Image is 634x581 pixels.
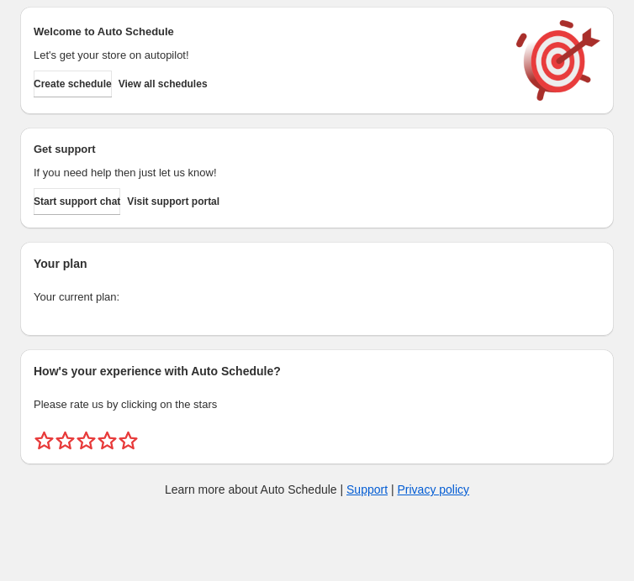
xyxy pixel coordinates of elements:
[34,195,120,208] span: Start support chat
[34,71,112,97] button: Create schedule
[346,483,388,496] a: Support
[34,141,499,158] h2: Get support
[34,363,600,379] h2: How's your experience with Auto Schedule?
[127,195,219,208] span: Visit support portal
[119,71,208,97] button: View all schedules
[34,165,499,181] p: If you need help then just let us know!
[34,289,600,306] p: Your current plan:
[119,77,208,91] span: View all schedules
[165,481,469,498] p: Learn more about Auto Schedule | |
[34,47,499,64] p: Let's get your store on autopilot!
[34,255,600,272] h2: Your plan
[127,188,219,215] a: Visit support portal
[34,396,600,413] p: Please rate us by clicking on the stars
[398,483,470,496] a: Privacy policy
[34,77,112,91] span: Create schedule
[34,188,120,215] a: Start support chat
[34,24,499,40] h2: Welcome to Auto Schedule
